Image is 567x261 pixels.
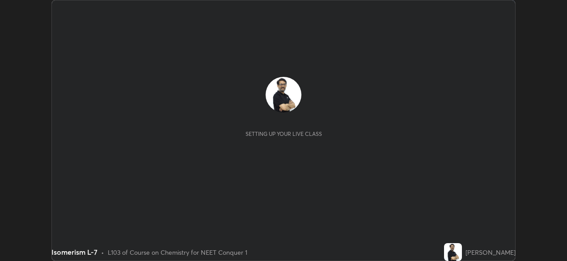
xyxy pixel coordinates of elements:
[108,248,247,257] div: L103 of Course on Chemistry for NEET Conquer 1
[444,243,462,261] img: 33e34e4d782843c1910c2afc34d781a1.jpg
[51,247,97,257] div: Isomerism L-7
[465,248,516,257] div: [PERSON_NAME]
[245,130,322,137] div: Setting up your live class
[101,248,104,257] div: •
[266,77,301,113] img: 33e34e4d782843c1910c2afc34d781a1.jpg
